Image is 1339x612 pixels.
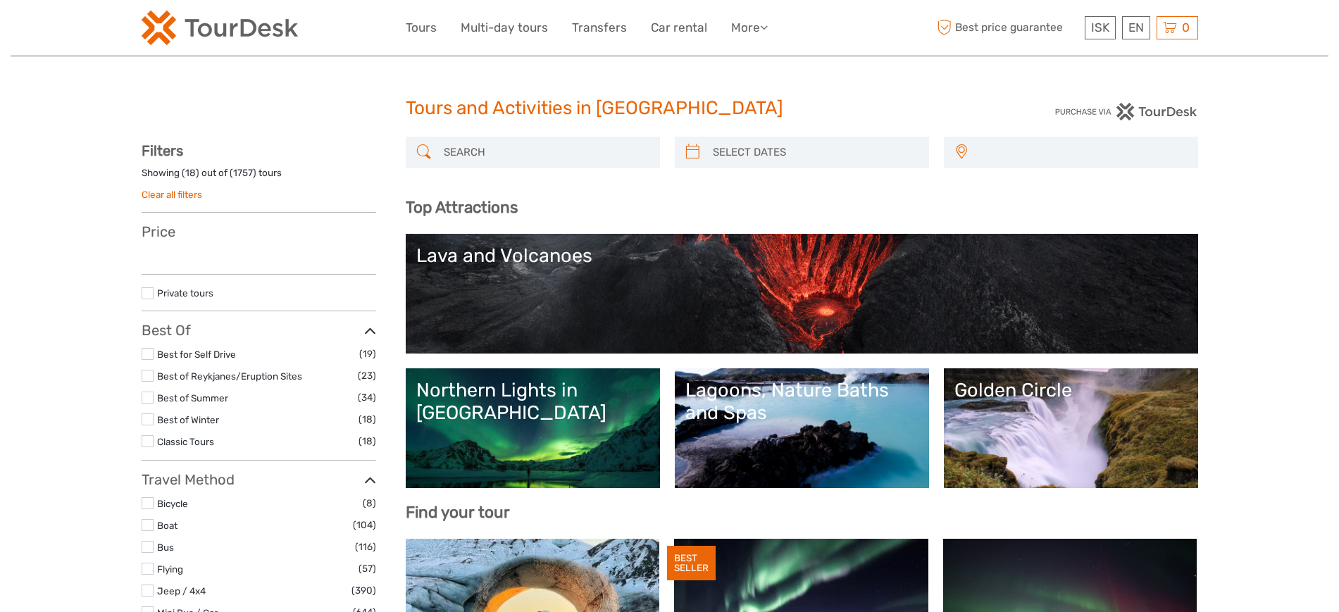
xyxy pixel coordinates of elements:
[359,561,376,577] span: (57)
[142,189,202,200] a: Clear all filters
[416,244,1188,343] a: Lava and Volcanoes
[157,436,214,447] a: Classic Tours
[233,166,253,180] label: 1757
[157,370,302,382] a: Best of Reykjanes/Eruption Sites
[142,322,376,339] h3: Best Of
[142,223,376,240] h3: Price
[406,18,437,38] a: Tours
[142,142,183,159] strong: Filters
[157,563,183,575] a: Flying
[358,389,376,406] span: (34)
[157,542,174,553] a: Bus
[461,18,548,38] a: Multi-day tours
[416,379,649,425] div: Northern Lights in [GEOGRAPHIC_DATA]
[355,539,376,555] span: (116)
[1091,20,1109,35] span: ISK
[572,18,627,38] a: Transfers
[406,503,510,522] b: Find your tour
[667,546,716,581] div: BEST SELLER
[406,198,518,217] b: Top Attractions
[685,379,918,425] div: Lagoons, Nature Baths and Spas
[157,287,213,299] a: Private tours
[157,520,178,531] a: Boat
[358,368,376,384] span: (23)
[954,379,1188,401] div: Golden Circle
[651,18,707,38] a: Car rental
[359,346,376,362] span: (19)
[157,414,219,425] a: Best of Winter
[142,471,376,488] h3: Travel Method
[707,140,922,165] input: SELECT DATES
[157,349,236,360] a: Best for Self Drive
[142,11,298,45] img: 120-15d4194f-c635-41b9-a512-a3cb382bfb57_logo_small.png
[157,585,206,597] a: Jeep / 4x4
[157,498,188,509] a: Bicycle
[934,16,1081,39] span: Best price guarantee
[954,379,1188,477] a: Golden Circle
[406,97,934,120] h1: Tours and Activities in [GEOGRAPHIC_DATA]
[353,517,376,533] span: (104)
[142,166,376,188] div: Showing ( ) out of ( ) tours
[685,379,918,477] a: Lagoons, Nature Baths and Spas
[363,495,376,511] span: (8)
[351,582,376,599] span: (390)
[416,379,649,477] a: Northern Lights in [GEOGRAPHIC_DATA]
[731,18,768,38] a: More
[1054,103,1197,120] img: PurchaseViaTourDesk.png
[359,433,376,449] span: (18)
[1122,16,1150,39] div: EN
[416,244,1188,267] div: Lava and Volcanoes
[185,166,196,180] label: 18
[359,411,376,427] span: (18)
[438,140,653,165] input: SEARCH
[157,392,228,404] a: Best of Summer
[1180,20,1192,35] span: 0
